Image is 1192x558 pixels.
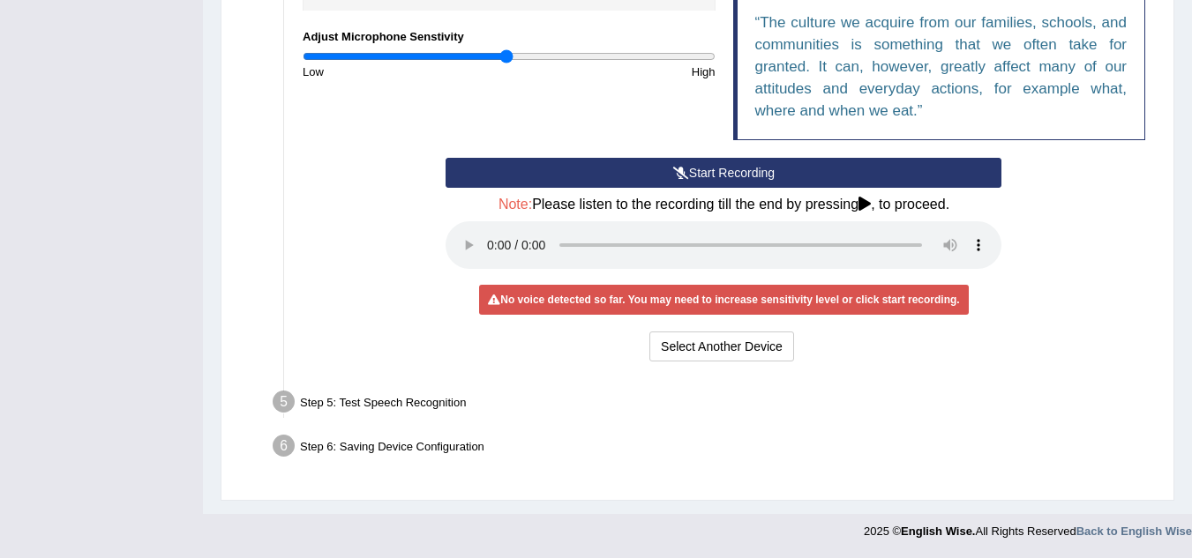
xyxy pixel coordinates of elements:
[446,158,1001,188] button: Start Recording
[446,197,1001,212] h4: Please listen to the recording till the end by pressing , to proceed.
[294,63,509,80] div: Low
[1076,525,1192,538] a: Back to English Wise
[509,63,724,80] div: High
[265,429,1166,468] div: Step 6: Saving Device Configuration
[864,514,1192,539] div: 2025 © All Rights Reserved
[755,14,1128,119] q: The culture we acquire from our families, schools, and communities is something that we often tak...
[265,385,1166,424] div: Step 5: Test Speech Recognition
[303,28,464,45] label: Adjust Microphone Senstivity
[479,285,968,315] div: No voice detected so far. You may need to increase sensitivity level or click start recording.
[901,525,975,538] strong: English Wise.
[499,197,532,212] span: Note:
[649,331,794,361] button: Select Another Device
